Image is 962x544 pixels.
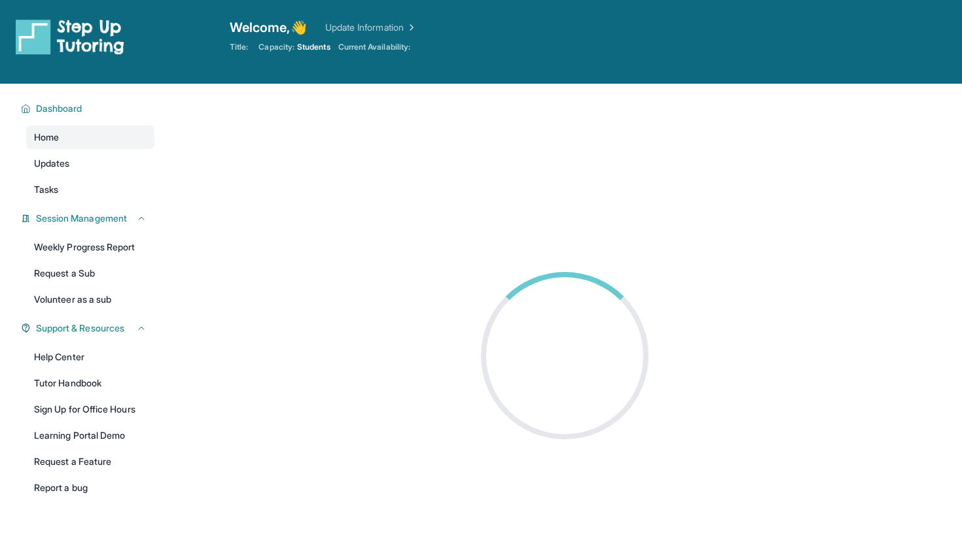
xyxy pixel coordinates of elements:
[36,322,124,335] span: Support & Resources
[26,235,154,259] a: Weekly Progress Report
[26,288,154,311] a: Volunteer as a sub
[26,152,154,175] a: Updates
[26,476,154,500] a: Report a bug
[258,42,294,52] span: Capacity:
[325,21,417,34] a: Update Information
[297,42,330,52] span: Students
[31,322,147,335] button: Support & Resources
[26,345,154,369] a: Help Center
[34,131,59,144] span: Home
[34,183,58,196] span: Tasks
[26,178,154,201] a: Tasks
[230,18,307,37] span: Welcome, 👋
[338,42,410,52] span: Current Availability:
[36,212,127,225] span: Session Management
[26,398,154,421] a: Sign Up for Office Hours
[26,450,154,473] a: Request a Feature
[31,212,147,225] button: Session Management
[404,21,417,34] img: Chevron Right
[36,102,82,115] span: Dashboard
[26,126,154,149] a: Home
[26,424,154,447] a: Learning Portal Demo
[26,262,154,285] a: Request a Sub
[31,102,147,115] button: Dashboard
[230,42,248,52] span: Title:
[16,18,124,55] img: logo
[34,157,70,170] span: Updates
[26,371,154,395] a: Tutor Handbook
